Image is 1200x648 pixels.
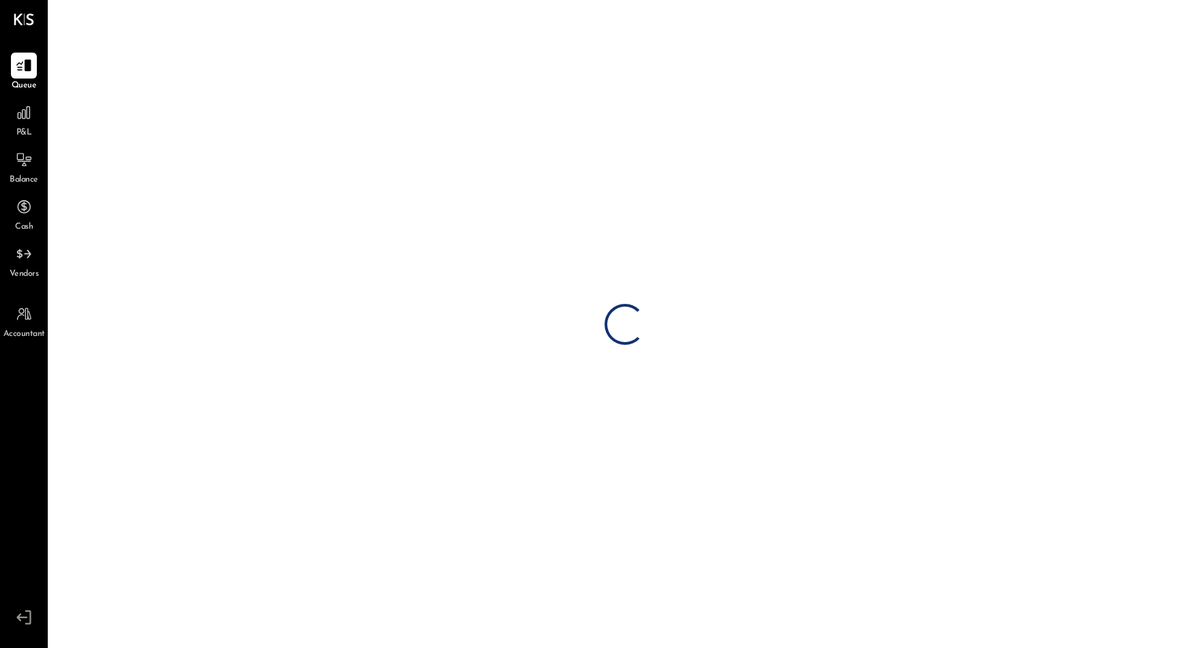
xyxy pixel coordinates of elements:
[10,268,39,281] span: Vendors
[12,80,37,92] span: Queue
[1,194,47,234] a: Cash
[3,328,45,341] span: Accountant
[1,301,47,341] a: Accountant
[1,100,47,139] a: P&L
[15,221,33,234] span: Cash
[1,147,47,186] a: Balance
[16,127,32,139] span: P&L
[10,174,38,186] span: Balance
[1,53,47,92] a: Queue
[1,241,47,281] a: Vendors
